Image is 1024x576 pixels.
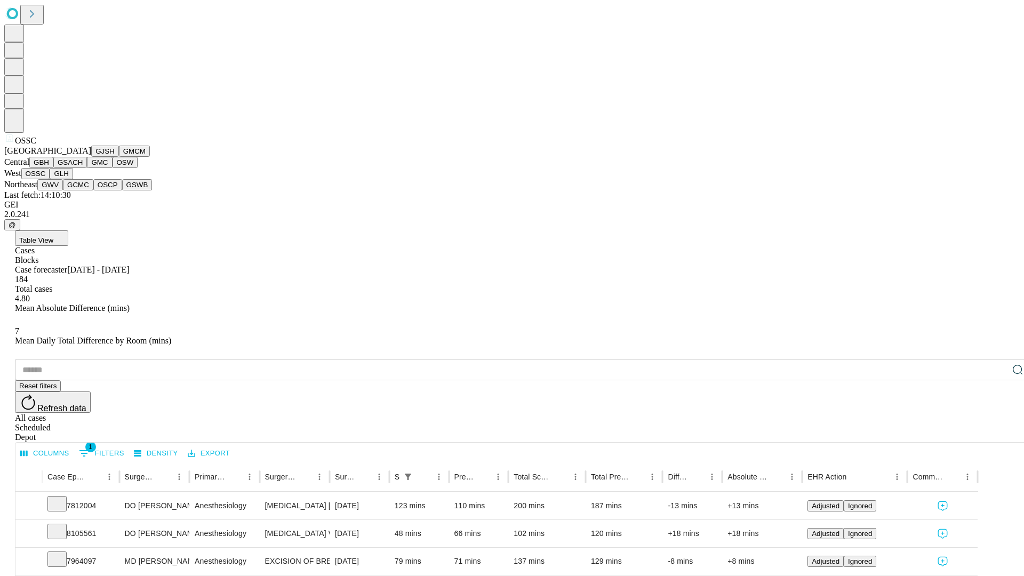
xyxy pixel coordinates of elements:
span: Adjusted [812,557,839,565]
button: Reset filters [15,380,61,391]
div: 71 mins [454,548,503,575]
button: Menu [960,469,975,484]
button: Ignored [844,500,876,511]
span: Northeast [4,180,37,189]
button: Select columns [18,445,72,462]
button: GBH [29,157,53,168]
div: Case Epic Id [47,473,86,481]
div: DO [PERSON_NAME] [PERSON_NAME] Do [125,520,184,547]
span: West [4,169,21,178]
button: Refresh data [15,391,91,413]
div: 200 mins [514,492,580,519]
div: -8 mins [668,548,717,575]
div: 8105561 [47,520,114,547]
div: Anesthesiology [195,520,254,547]
div: +18 mins [727,520,797,547]
div: DO [PERSON_NAME] [PERSON_NAME] Do [125,492,184,519]
div: Surgery Name [265,473,296,481]
div: +8 mins [727,548,797,575]
button: Sort [157,469,172,484]
button: Sort [630,469,645,484]
button: Sort [357,469,372,484]
button: GMC [87,157,112,168]
div: 2.0.241 [4,210,1020,219]
button: Menu [705,469,719,484]
span: Adjusted [812,502,839,510]
button: OSW [113,157,138,168]
div: Comments [913,473,943,481]
span: 4.80 [15,294,30,303]
span: Ignored [848,557,872,565]
button: Menu [172,469,187,484]
div: MD [PERSON_NAME] [PERSON_NAME] Md [125,548,184,575]
span: Mean Absolute Difference (mins) [15,303,130,313]
span: Case forecaster [15,265,67,274]
div: [DATE] [335,492,384,519]
div: Surgery Date [335,473,356,481]
span: 7 [15,326,19,335]
span: Refresh data [37,404,86,413]
div: 48 mins [395,520,444,547]
span: Last fetch: 14:10:30 [4,190,71,199]
button: Sort [770,469,785,484]
button: Export [185,445,233,462]
button: Table View [15,230,68,246]
button: Menu [491,469,506,484]
button: Sort [227,469,242,484]
div: Anesthesiology [195,492,254,519]
div: [DATE] [335,520,384,547]
button: GSACH [53,157,87,168]
div: [DATE] [335,548,384,575]
div: EXCISION OF BREAST LESION RADIOLOGICAL MARKER [265,548,324,575]
div: Difference [668,473,689,481]
button: Ignored [844,528,876,539]
div: Primary Service [195,473,226,481]
span: @ [9,221,16,229]
div: Anesthesiology [195,548,254,575]
button: Show filters [76,445,127,462]
button: GCMC [63,179,93,190]
div: Surgeon Name [125,473,156,481]
span: Adjusted [812,530,839,538]
span: Mean Daily Total Difference by Room (mins) [15,336,171,345]
button: Expand [21,553,37,571]
button: Menu [431,469,446,484]
button: Menu [372,469,387,484]
div: 102 mins [514,520,580,547]
span: Ignored [848,502,872,510]
button: Menu [312,469,327,484]
div: 66 mins [454,520,503,547]
button: Menu [568,469,583,484]
button: Ignored [844,556,876,567]
button: Adjusted [807,556,844,567]
div: [MEDICAL_DATA] WITH LYSIS OF [MEDICAL_DATA] [265,520,324,547]
button: Sort [690,469,705,484]
button: Menu [102,469,117,484]
div: +13 mins [727,492,797,519]
span: Table View [19,236,53,244]
button: Menu [242,469,257,484]
span: 1 [85,442,96,452]
button: GMCM [119,146,150,157]
button: OSSC [21,168,50,179]
button: Menu [890,469,905,484]
div: 129 mins [591,548,658,575]
div: 79 mins [395,548,444,575]
button: GJSH [91,146,119,157]
span: Ignored [848,530,872,538]
div: EHR Action [807,473,846,481]
button: Show filters [401,469,415,484]
div: 123 mins [395,492,444,519]
button: GWV [37,179,63,190]
button: Menu [645,469,660,484]
span: Central [4,157,29,166]
button: Adjusted [807,500,844,511]
button: Sort [417,469,431,484]
div: Absolute Difference [727,473,769,481]
div: [MEDICAL_DATA] [MEDICAL_DATA] [265,492,324,519]
button: Sort [945,469,960,484]
div: Total Scheduled Duration [514,473,552,481]
div: +18 mins [668,520,717,547]
div: Scheduled In Room Duration [395,473,399,481]
button: GSWB [122,179,153,190]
